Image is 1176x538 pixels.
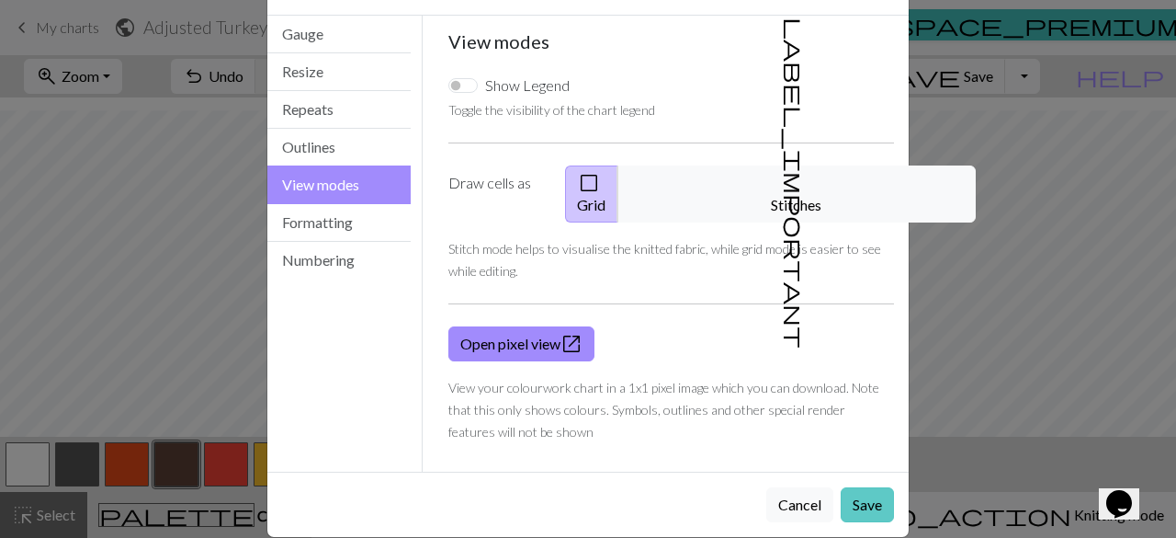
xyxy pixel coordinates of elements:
button: Cancel [766,487,833,522]
iframe: chat widget [1099,464,1158,520]
h5: View modes [448,30,895,52]
label: Draw cells as [437,166,554,223]
button: Repeats [267,91,411,129]
span: check_box_outline_blank [578,170,600,196]
span: label_important [782,17,808,349]
small: View your colourwork chart in a 1x1 pixel image which you can download. Note that this only shows... [448,380,879,440]
small: Toggle the visibility of the chart legend [448,102,655,118]
button: View modes [267,166,411,204]
span: open_in_new [560,331,582,357]
button: Resize [267,53,411,91]
a: Open pixel view [448,326,594,361]
button: Gauge [267,16,411,53]
button: Grid [565,166,618,223]
label: Show Legend [485,74,570,97]
button: Stitches [617,166,976,223]
button: Formatting [267,204,411,242]
button: Save [841,487,894,522]
button: Outlines [267,129,411,166]
small: Stitch mode helps to visualise the knitted fabric, while grid mode is easier to see while editing. [448,241,881,279]
button: Numbering [267,242,411,279]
